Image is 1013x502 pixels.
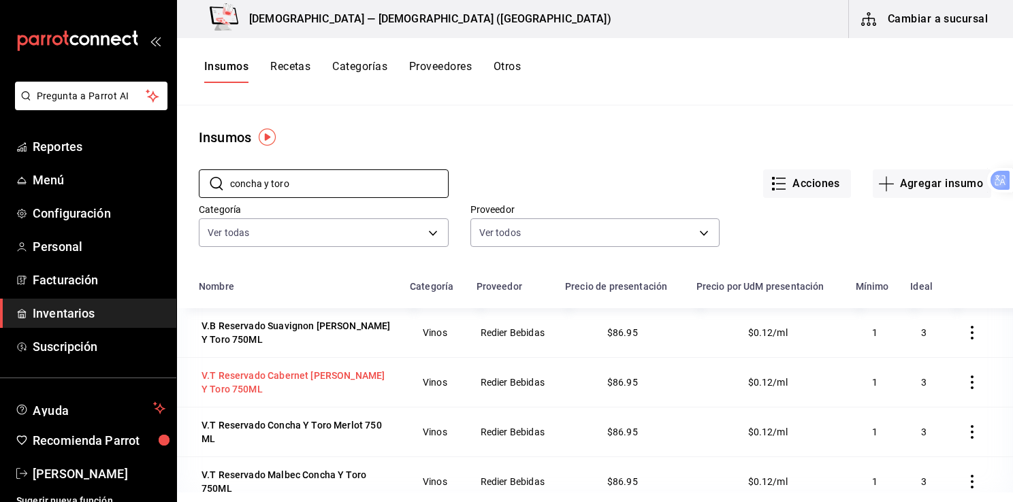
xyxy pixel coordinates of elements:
[763,169,851,198] button: Acciones
[10,99,167,113] a: Pregunta a Parrot AI
[33,239,82,254] font: Personal
[199,127,251,148] div: Insumos
[494,60,521,83] button: Otros
[872,476,878,487] span: 1
[238,11,611,27] h3: [DEMOGRAPHIC_DATA] — [DEMOGRAPHIC_DATA] ([GEOGRAPHIC_DATA])
[748,476,788,487] span: $0.12/ml
[748,327,788,338] span: $0.12/ml
[607,327,638,338] span: $86.95
[33,339,97,354] font: Suscripción
[921,327,927,338] span: 3
[872,426,878,437] span: 1
[259,129,276,146] img: Marcador de información sobre herramientas
[900,178,983,190] font: Agregar insumo
[204,60,521,83] div: Pestañas de navegación
[33,306,95,320] font: Inventarios
[410,281,453,292] div: Categoría
[230,170,449,197] input: Buscar ID o nombre de insumo
[402,407,468,456] td: Vinos
[921,426,927,437] span: 3
[468,407,557,456] td: Redier Bebidas
[402,357,468,407] td: Vinos
[921,476,927,487] span: 3
[402,308,468,357] td: Vinos
[409,60,472,83] button: Proveedores
[15,82,167,110] button: Pregunta a Parrot AI
[33,433,140,448] font: Recomienda Parrot
[33,400,148,416] span: Ayuda
[873,169,991,198] button: Agregar insumo
[748,377,788,388] span: $0.12/ml
[150,35,161,46] button: open_drawer_menu
[856,281,889,292] div: Mínimo
[748,426,788,437] span: $0.12/ml
[565,281,667,292] div: Precio de presentación
[607,426,638,437] span: $86.95
[888,10,988,29] font: Cambiar a sucursal
[33,467,128,481] font: [PERSON_NAME]
[468,357,557,407] td: Redier Bebidas
[199,281,234,292] div: Nombre
[208,226,249,239] span: Ver todas
[872,327,878,338] span: 1
[477,281,522,292] div: Proveedor
[479,226,521,239] span: Ver todos
[202,369,391,396] div: V.T Reservado Cabernet [PERSON_NAME] Y Toro 750ML
[37,89,146,103] span: Pregunta a Parrot AI
[204,60,248,83] button: Insumos
[33,273,98,287] font: Facturación
[921,377,927,388] span: 3
[468,308,557,357] td: Redier Bebidas
[470,205,720,214] label: Proveedor
[607,377,638,388] span: $86.95
[872,377,878,388] span: 1
[792,178,840,190] font: Acciones
[199,205,449,214] label: Categoría
[696,281,824,292] div: Precio por UdM presentación
[33,206,111,220] font: Configuración
[202,468,391,495] div: V.T Reservado Malbec Concha Y Toro 750ML
[910,281,933,292] div: Ideal
[33,173,65,187] font: Menú
[607,476,638,487] span: $86.95
[202,418,391,446] div: V.T Reservado Concha Y Toro Merlot 750 ML
[270,60,310,83] button: Recetas
[332,60,387,83] button: Categorías
[202,319,391,346] div: V.B Reservado Suavignon [PERSON_NAME] Y Toro 750ML
[33,139,82,154] font: Reportes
